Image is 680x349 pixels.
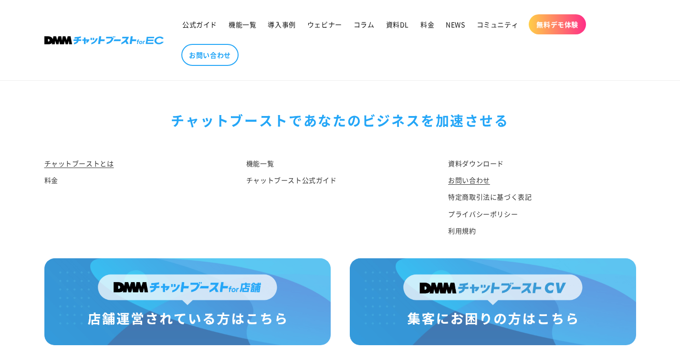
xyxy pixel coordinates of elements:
a: 料金 [44,172,58,189]
a: チャットブースト公式ガイド [246,172,337,189]
a: 無料デモ体験 [529,14,586,34]
span: 機能一覧 [229,20,256,29]
div: チャットブーストで あなたのビジネスを加速させる [44,108,636,132]
span: 無料デモ体験 [536,20,578,29]
img: 集客にお困りの方はこちら [350,258,636,345]
a: 料金 [415,14,440,34]
a: お問い合わせ [448,172,490,189]
span: コラム [354,20,375,29]
span: ウェビナー [307,20,342,29]
span: NEWS [446,20,465,29]
a: コラム [348,14,380,34]
span: 導入事例 [268,20,295,29]
a: 公式ガイド [177,14,223,34]
a: 特定商取引法に基づく表記 [448,189,532,205]
a: 資料ダウンロード [448,158,504,172]
span: 資料DL [386,20,409,29]
a: プライバシーポリシー [448,206,518,222]
a: 導入事例 [262,14,301,34]
span: お問い合わせ [189,51,231,59]
a: ウェビナー [302,14,348,34]
a: コミュニティ [471,14,524,34]
a: 利用規約 [448,222,476,239]
img: 株式会社DMM Boost [44,36,164,44]
img: 店舗運営されている方はこちら [44,258,331,345]
a: お問い合わせ [181,44,239,66]
a: NEWS [440,14,471,34]
a: チャットブーストとは [44,158,114,172]
a: 資料DL [380,14,415,34]
a: 機能一覧 [246,158,274,172]
span: 公式ガイド [182,20,217,29]
span: 料金 [420,20,434,29]
span: コミュニティ [477,20,519,29]
a: 機能一覧 [223,14,262,34]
